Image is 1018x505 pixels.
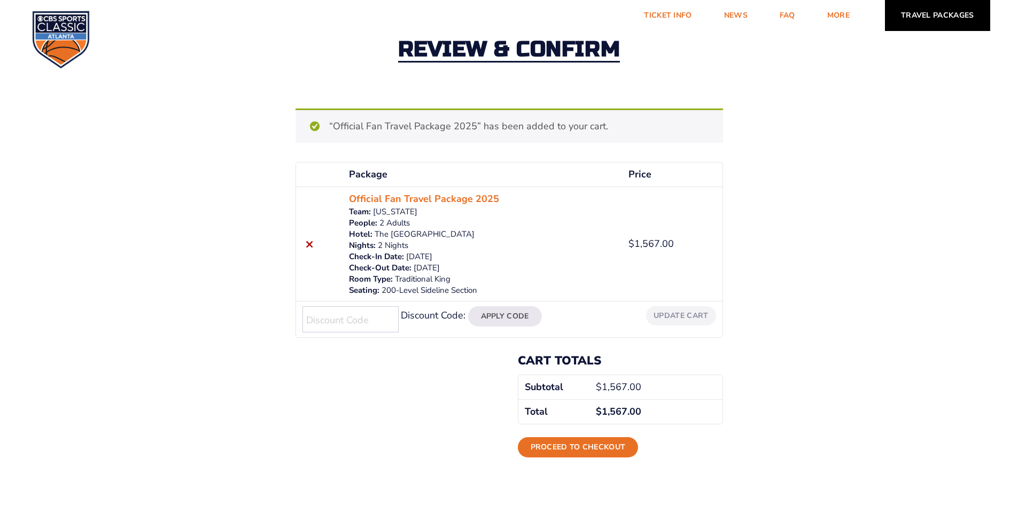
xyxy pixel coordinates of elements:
[349,206,616,217] p: [US_STATE]
[349,262,411,274] dt: Check-Out Date:
[302,306,399,332] input: Discount Code
[349,262,616,274] p: [DATE]
[349,274,393,285] dt: Room Type:
[349,217,616,229] p: 2 Adults
[628,237,634,250] span: $
[518,354,723,368] h2: Cart totals
[596,380,641,393] bdi: 1,567.00
[349,240,616,251] p: 2 Nights
[398,38,620,63] h2: Review & Confirm
[596,405,641,418] bdi: 1,567.00
[646,306,716,325] button: Update cart
[349,251,404,262] dt: Check-In Date:
[302,237,317,251] a: Remove this item
[468,306,542,327] button: Apply Code
[349,285,616,296] p: 200-Level Sideline Section
[349,206,371,217] dt: Team:
[343,162,622,187] th: Package
[596,405,602,418] span: $
[596,380,602,393] span: $
[296,108,723,143] div: “Official Fan Travel Package 2025” has been added to your cart.
[349,285,379,296] dt: Seating:
[349,229,616,240] p: The [GEOGRAPHIC_DATA]
[518,399,590,424] th: Total
[349,229,372,240] dt: Hotel:
[401,309,465,322] label: Discount Code:
[622,162,722,187] th: Price
[518,375,590,399] th: Subtotal
[349,217,377,229] dt: People:
[349,251,616,262] p: [DATE]
[518,437,639,457] a: Proceed to checkout
[349,274,616,285] p: Traditional King
[628,237,674,250] bdi: 1,567.00
[349,192,499,206] a: Official Fan Travel Package 2025
[32,11,90,68] img: CBS Sports Classic
[349,240,376,251] dt: Nights:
